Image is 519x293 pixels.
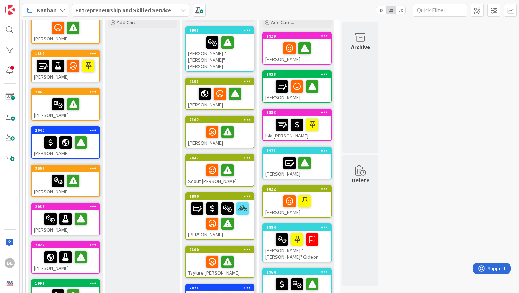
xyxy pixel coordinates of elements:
[262,109,332,141] a: 1883Isla [PERSON_NAME]
[376,6,386,14] span: 1x
[5,278,15,288] img: avatar
[352,176,369,184] div: Delete
[263,109,331,140] div: 1883Isla [PERSON_NAME]
[75,6,252,14] b: Entrepreneurship and Skilled Services Interventions - [DATE]-[DATE]
[263,231,331,262] div: [PERSON_NAME] "[PERSON_NAME]" Gideon
[189,79,254,84] div: 2101
[15,1,33,10] span: Support
[32,127,99,158] div: 2040[PERSON_NAME]
[386,6,396,14] span: 2x
[31,203,100,235] a: 2038[PERSON_NAME]
[35,128,99,133] div: 2040
[262,70,332,103] a: 1938[PERSON_NAME]
[263,148,331,179] div: 1921[PERSON_NAME]
[32,89,99,95] div: 2066
[262,147,332,179] a: 1921[PERSON_NAME]
[263,224,331,262] div: 1884[PERSON_NAME] "[PERSON_NAME]" Gideon
[262,32,332,65] a: 1920[PERSON_NAME]
[266,270,331,275] div: 1964
[32,204,99,235] div: 2038[PERSON_NAME]
[189,194,254,199] div: 1990
[189,117,254,122] div: 2102
[31,88,100,121] a: 2066[PERSON_NAME]
[186,78,254,85] div: 2101
[189,285,254,290] div: 2021
[263,71,331,102] div: 1938[PERSON_NAME]
[262,223,332,262] a: 1884[PERSON_NAME] "[PERSON_NAME]" Gideon
[186,200,254,239] div: [PERSON_NAME]
[266,187,331,192] div: 1822
[32,165,99,196] div: 2098[PERSON_NAME]
[32,19,99,43] div: [PERSON_NAME]
[32,51,99,57] div: 1852
[266,148,331,153] div: 1921
[186,27,254,34] div: 1901
[186,123,254,148] div: [PERSON_NAME]
[37,6,57,14] span: Kanban
[31,50,100,82] a: 1852[PERSON_NAME]
[263,192,331,217] div: [PERSON_NAME]
[189,156,254,161] div: 2047
[5,258,15,268] div: BL
[117,19,140,26] span: Add Card...
[31,165,100,197] a: 2098[PERSON_NAME]
[185,78,254,110] a: 2101[PERSON_NAME]
[32,242,99,273] div: 2022[PERSON_NAME]
[32,57,99,82] div: [PERSON_NAME]
[32,210,99,235] div: [PERSON_NAME]
[266,34,331,39] div: 1920
[186,155,254,186] div: 2047Scout [PERSON_NAME]
[32,204,99,210] div: 2038
[266,225,331,230] div: 1884
[186,253,254,277] div: Taylure [PERSON_NAME]
[263,186,331,192] div: 1822
[186,34,254,71] div: [PERSON_NAME] "[PERSON_NAME]" [PERSON_NAME]
[185,192,254,240] a: 1990[PERSON_NAME]
[31,241,100,274] a: 2022[PERSON_NAME]
[35,204,99,209] div: 2038
[32,127,99,134] div: 2040
[263,154,331,179] div: [PERSON_NAME]
[186,246,254,253] div: 2100
[186,85,254,109] div: [PERSON_NAME]
[263,148,331,154] div: 1921
[185,26,254,72] a: 1901[PERSON_NAME] "[PERSON_NAME]" [PERSON_NAME]
[32,51,99,82] div: 1852[PERSON_NAME]
[31,12,100,44] a: [PERSON_NAME]
[189,28,254,33] div: 1901
[186,117,254,123] div: 2102
[32,95,99,120] div: [PERSON_NAME]
[186,161,254,186] div: Scout [PERSON_NAME]
[186,193,254,239] div: 1990[PERSON_NAME]
[32,89,99,120] div: 2066[PERSON_NAME]
[186,193,254,200] div: 1990
[186,117,254,148] div: 2102[PERSON_NAME]
[263,78,331,102] div: [PERSON_NAME]
[263,109,331,116] div: 1883
[35,242,99,248] div: 2022
[35,51,99,56] div: 1852
[263,116,331,140] div: Isla [PERSON_NAME]
[31,126,100,159] a: 2040[PERSON_NAME]
[35,89,99,95] div: 2066
[186,27,254,71] div: 1901[PERSON_NAME] "[PERSON_NAME]" [PERSON_NAME]
[263,33,331,64] div: 1920[PERSON_NAME]
[32,12,99,43] div: [PERSON_NAME]
[185,154,254,187] a: 2047Scout [PERSON_NAME]
[189,247,254,252] div: 2100
[185,246,254,278] a: 2100Taylure [PERSON_NAME]
[186,285,254,291] div: 2021
[35,281,99,286] div: 1991
[396,6,405,14] span: 3x
[186,155,254,161] div: 2047
[263,33,331,39] div: 1920
[271,19,294,26] span: Add Card...
[263,224,331,231] div: 1884
[413,4,467,17] input: Quick Filter...
[263,39,331,64] div: [PERSON_NAME]
[32,134,99,158] div: [PERSON_NAME]
[32,242,99,248] div: 2022
[266,72,331,77] div: 1938
[351,43,370,51] div: Archive
[32,172,99,196] div: [PERSON_NAME]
